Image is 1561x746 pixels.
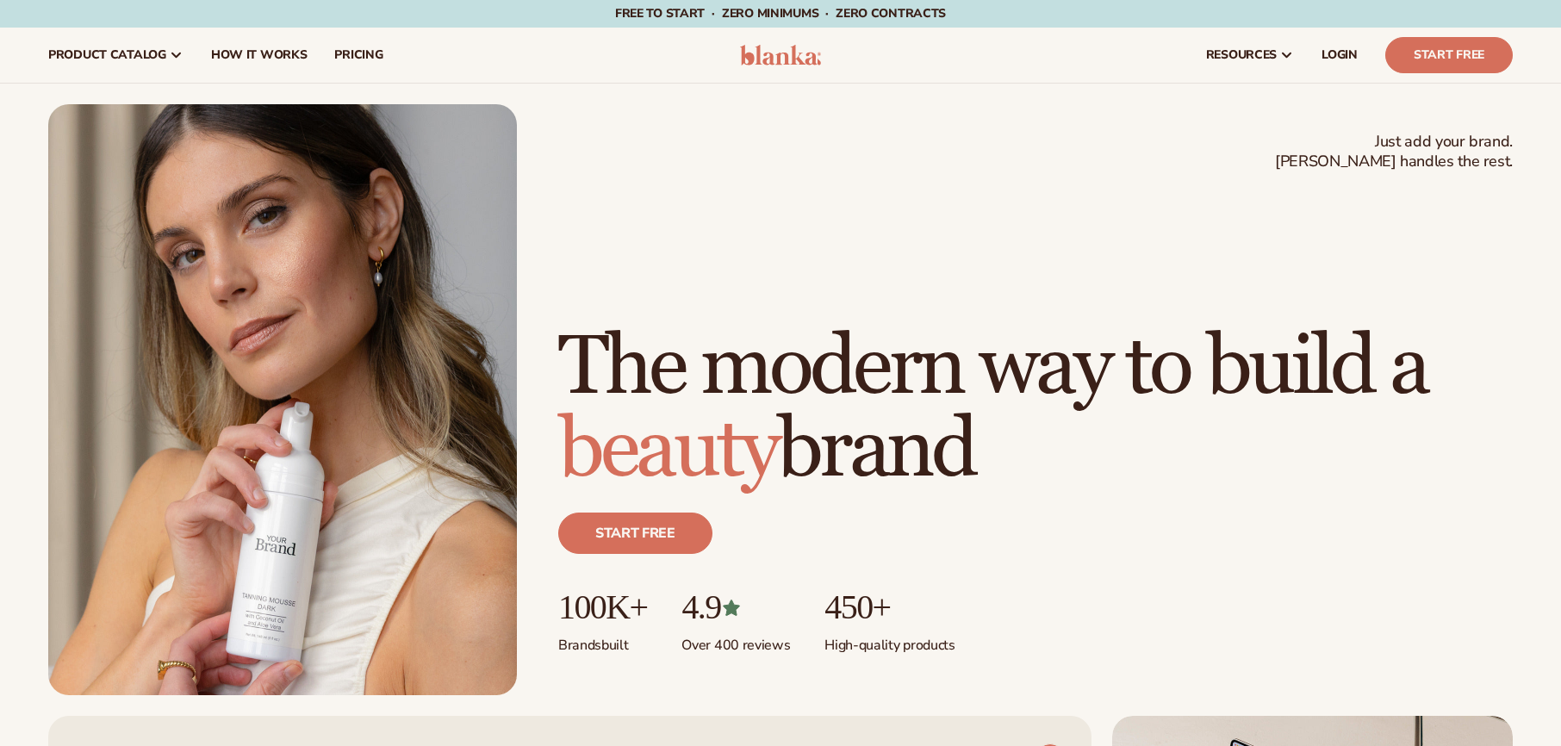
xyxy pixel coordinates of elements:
[1308,28,1371,83] a: LOGIN
[48,104,517,695] img: Female holding tanning mousse.
[740,45,822,65] img: logo
[48,48,166,62] span: product catalog
[615,5,946,22] span: Free to start · ZERO minimums · ZERO contracts
[1206,48,1277,62] span: resources
[334,48,382,62] span: pricing
[558,513,712,554] a: Start free
[558,626,647,655] p: Brands built
[211,48,308,62] span: How It Works
[1385,37,1513,73] a: Start Free
[34,28,197,83] a: product catalog
[681,626,790,655] p: Over 400 reviews
[320,28,396,83] a: pricing
[824,588,955,626] p: 450+
[1275,132,1513,172] span: Just add your brand. [PERSON_NAME] handles the rest.
[1322,48,1358,62] span: LOGIN
[1192,28,1308,83] a: resources
[824,626,955,655] p: High-quality products
[681,588,790,626] p: 4.9
[558,326,1513,492] h1: The modern way to build a brand
[558,588,647,626] p: 100K+
[558,400,777,500] span: beauty
[197,28,321,83] a: How It Works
